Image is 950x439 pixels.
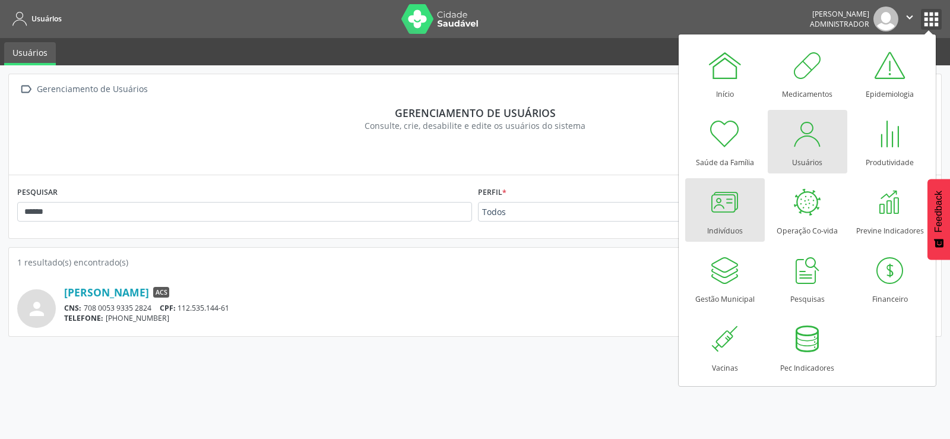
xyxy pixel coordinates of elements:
a: Vacinas [685,315,765,379]
a: Gestão Municipal [685,247,765,310]
label: Perfil [478,184,506,202]
button: apps [921,9,942,30]
span: CPF: [160,303,176,313]
div: 708 0053 9335 2824 112.535.144-61 [64,303,814,313]
a: Indivíduos [685,178,765,242]
span: CNS: [64,303,81,313]
a: Pec Indicadores [768,315,847,379]
a: Operação Co-vida [768,178,847,242]
a: Usuários [4,42,56,65]
a: Início [685,42,765,105]
a: Produtividade [850,110,930,173]
a: Usuários [8,9,62,29]
span: ACS [153,287,169,298]
div: 1 resultado(s) encontrado(s) [17,256,933,269]
div: Gerenciamento de Usuários [34,81,150,98]
span: Todos [482,206,678,218]
a: Usuários [768,110,847,173]
div: Gerenciamento de usuários [26,106,924,119]
a: Saúde da Família [685,110,765,173]
div: [PHONE_NUMBER] [64,313,814,323]
a: Pesquisas [768,247,847,310]
div: Consulte, crie, desabilite e edite os usuários do sistema [26,119,924,132]
button: Feedback - Mostrar pesquisa [927,179,950,260]
button:  [898,7,921,31]
i: person [26,298,47,320]
a: Medicamentos [768,42,847,105]
a: Financeiro [850,247,930,310]
a: [PERSON_NAME] [64,286,149,299]
a:  Gerenciamento de Usuários [17,81,150,98]
label: PESQUISAR [17,184,58,202]
span: Administrador [810,19,869,29]
i:  [17,81,34,98]
span: Feedback [933,191,944,232]
a: Epidemiologia [850,42,930,105]
i:  [903,11,916,24]
span: TELEFONE: [64,313,103,323]
span: Usuários [31,14,62,24]
div: [PERSON_NAME] [810,9,869,19]
img: img [873,7,898,31]
a: Previne Indicadores [850,178,930,242]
